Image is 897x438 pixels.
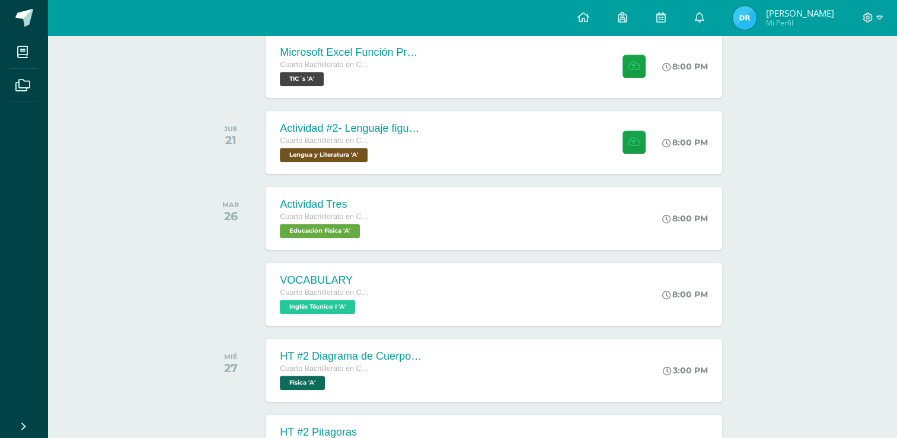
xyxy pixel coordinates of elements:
div: MAR [222,201,239,209]
div: 8:00 PM [662,61,708,72]
span: Mi Perfil [765,18,834,28]
div: 8:00 PM [662,137,708,148]
span: Cuarto Bachillerato en CCLL con Orientación en Diseño Gráfico [280,137,369,145]
span: Educación Física 'A' [280,224,360,238]
span: Cuarto Bachillerato en CCLL con Orientación en Diseño Gráfico [280,212,369,221]
div: 8:00 PM [662,213,708,224]
div: Actividad Tres [280,198,369,211]
span: TIC´s 'A' [280,72,324,86]
div: VOCABULARY [280,274,369,287]
span: Cuarto Bachillerato en CCLL con Orientación en Diseño Gráfico [280,364,369,373]
div: HT #2 Diagrama de Cuerpo Libre [280,350,422,363]
span: Cuarto Bachillerato en CCLL con Orientación en Diseño Gráfico [280,61,369,69]
div: 26 [222,209,239,223]
span: Lengua y Literatura 'A' [280,148,368,162]
div: Microsoft Excel Función Promedio [280,46,422,59]
div: 3:00 PM [663,365,708,376]
span: Cuarto Bachillerato en CCLL con Orientación en Diseño Gráfico [280,288,369,297]
div: MIÉ [224,353,238,361]
div: Actividad #2- Lenguaje figurado [280,122,422,135]
div: 21 [224,133,238,147]
div: 27 [224,361,238,375]
div: JUE [224,125,238,133]
img: cdec160f2c50c3310a63869b1866c3b4.png [733,6,756,30]
span: Física 'A' [280,376,325,390]
span: Inglés Técnico I 'A' [280,300,355,314]
div: 8:00 PM [662,289,708,300]
span: [PERSON_NAME] [765,7,834,19]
